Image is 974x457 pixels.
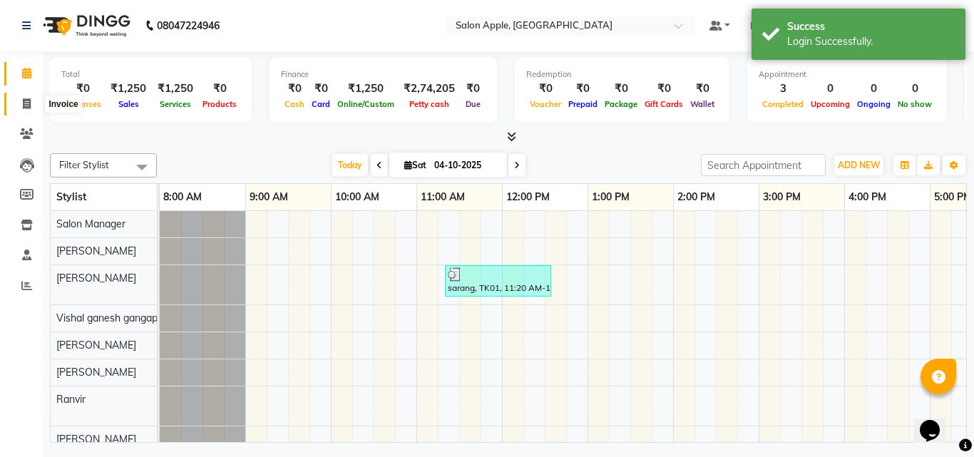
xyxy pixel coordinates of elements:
span: Vishal ganesh gangapure [56,312,173,324]
div: 0 [853,81,894,97]
div: ₹1,250 [152,81,199,97]
div: Finance [281,68,486,81]
span: [PERSON_NAME] [56,433,136,446]
input: 2025-10-04 [430,155,501,176]
span: Prepaid [565,99,601,109]
span: Products [199,99,240,109]
div: ₹2,74,205 [398,81,461,97]
div: ₹0 [601,81,641,97]
span: Package [601,99,641,109]
span: Today [332,154,368,176]
span: Stylist [56,190,86,203]
a: 1:00 PM [588,187,633,207]
a: 12:00 PM [503,187,553,207]
button: ADD NEW [834,155,883,175]
span: No show [894,99,935,109]
a: 2:00 PM [674,187,719,207]
div: ₹0 [61,81,105,97]
b: 08047224946 [157,6,220,46]
div: ₹0 [687,81,718,97]
a: 8:00 AM [160,187,205,207]
div: ₹0 [308,81,334,97]
span: Filter Stylist [59,159,109,170]
a: 4:00 PM [845,187,890,207]
div: 3 [759,81,807,97]
span: Gift Cards [641,99,687,109]
div: Success [787,19,955,34]
div: ₹1,250 [105,81,152,97]
div: Total [61,68,240,81]
div: Appointment [759,68,935,81]
div: ₹0 [565,81,601,97]
span: Card [308,99,334,109]
span: Voucher [526,99,565,109]
span: Sales [115,99,143,109]
span: Online/Custom [334,99,398,109]
span: Services [156,99,195,109]
span: [PERSON_NAME] [56,339,136,351]
img: logo [36,6,134,46]
span: ADD NEW [838,160,880,170]
div: 0 [807,81,853,97]
div: ₹0 [641,81,687,97]
div: ₹0 [461,81,486,97]
span: Completed [759,99,807,109]
span: Upcoming [807,99,853,109]
div: ₹1,250 [334,81,398,97]
div: Invoice [45,96,81,113]
span: Wallet [687,99,718,109]
a: 11:00 AM [417,187,468,207]
span: [PERSON_NAME] [56,366,136,379]
span: Cash [281,99,308,109]
span: [PERSON_NAME] [56,272,136,284]
div: Login Successfully. [787,34,955,49]
span: Petty cash [406,99,453,109]
div: ₹0 [526,81,565,97]
input: Search Appointment [701,154,826,176]
span: Due [462,99,484,109]
iframe: chat widget [914,400,960,443]
span: Sat [401,160,430,170]
div: Redemption [526,68,718,81]
div: ₹0 [199,81,240,97]
a: 3:00 PM [759,187,804,207]
span: [PERSON_NAME] [56,245,136,257]
div: sarang, TK01, 11:20 AM-12:35 PM, Hair Cut - [DEMOGRAPHIC_DATA] (₹300),Hair Wash - Wella - [DEMOGR... [446,267,550,294]
span: Ranvir [56,393,86,406]
span: Ongoing [853,99,894,109]
span: Salon Manager [56,217,125,230]
div: ₹0 [281,81,308,97]
a: 10:00 AM [332,187,383,207]
div: 0 [894,81,935,97]
a: 9:00 AM [246,187,292,207]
